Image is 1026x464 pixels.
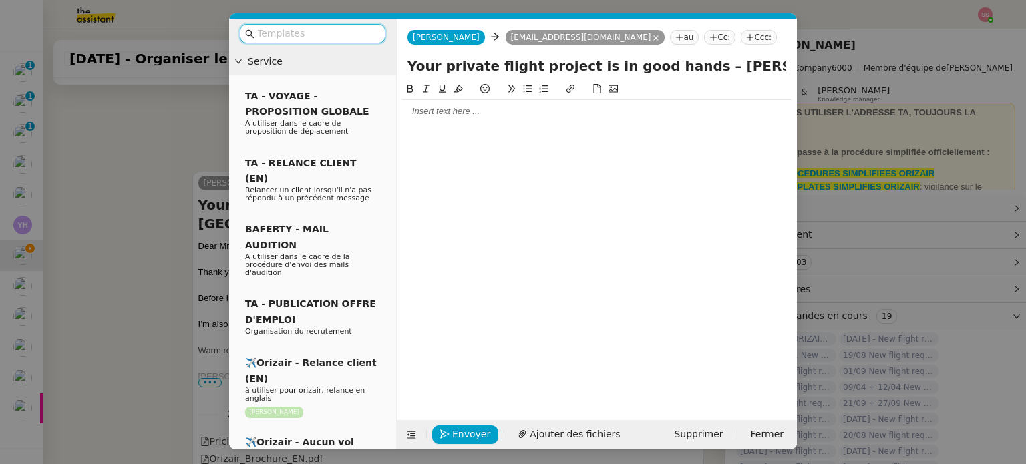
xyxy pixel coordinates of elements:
[741,30,777,45] nz-tag: Ccc:
[510,425,628,444] button: Ajouter des fichiers
[245,119,348,136] span: A utiliser dans le cadre de proposition de déplacement
[245,327,352,336] span: Organisation du recrutement
[245,407,303,418] nz-tag: [PERSON_NAME]
[245,298,376,324] span: TA - PUBLICATION OFFRE D'EMPLOI
[245,252,350,277] span: A utiliser dans le cadre de la procédure d'envoi des mails d'audition
[245,91,369,117] span: TA - VOYAGE - PROPOSITION GLOBALE
[257,26,377,41] input: Templates
[674,427,723,442] span: Supprimer
[245,186,371,202] span: Relancer un client lorsqu'il n'a pas répondu à un précédent message
[743,425,792,444] button: Fermer
[407,56,786,76] input: Subject
[229,49,396,75] div: Service
[704,30,735,45] nz-tag: Cc:
[413,33,480,42] span: [PERSON_NAME]
[245,437,354,463] span: ✈️Orizair - Aucun vol disponible (FR)
[670,30,699,45] nz-tag: au
[506,30,665,45] nz-tag: [EMAIL_ADDRESS][DOMAIN_NAME]
[245,158,357,184] span: TA - RELANCE CLIENT (EN)
[751,427,784,442] span: Fermer
[245,386,365,403] span: à utiliser pour orizair, relance en anglais
[530,427,620,442] span: Ajouter des fichiers
[452,427,490,442] span: Envoyer
[248,54,391,69] span: Service
[432,425,498,444] button: Envoyer
[245,357,377,383] span: ✈️Orizair - Relance client (EN)
[245,224,329,250] span: BAFERTY - MAIL AUDITION
[666,425,731,444] button: Supprimer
